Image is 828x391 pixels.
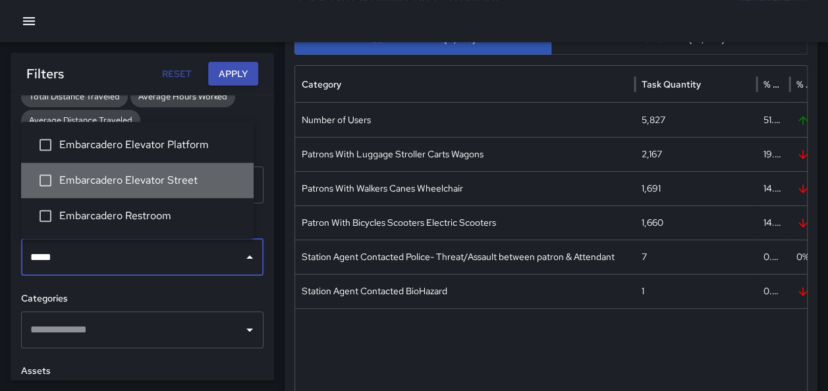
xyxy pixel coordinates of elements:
div: Number of Users [295,103,635,137]
button: Reset [155,62,198,86]
div: 14.89% [757,171,790,205]
div: 1,660 [635,205,756,240]
div: Average Hours Worked [130,86,235,107]
div: Task Quantity [642,78,701,90]
span: Average Distance Traveled [21,114,140,127]
div: Patrons With Luggage Stroller Carts Wagons [295,137,635,171]
span: -50 % [796,274,816,308]
div: 1 [635,274,756,308]
div: Patrons With Walkers Canes Wheelchair [295,171,635,205]
div: 2,167 [635,137,756,171]
span: Embarcadero Elevator Street [59,172,243,188]
span: Embarcadero Elevator Platform [59,137,243,153]
h6: Assets [21,364,263,378]
button: Close [240,248,259,267]
div: % Change [796,78,815,90]
div: Station Agent Contacted BioHazard [295,274,635,308]
div: 0.01% [757,274,790,308]
div: 51.33% [757,103,790,137]
span: -12.82 % [796,206,816,240]
div: 0.06% [757,240,790,274]
span: Total Distance Traveled [21,90,128,103]
button: Apply [208,62,258,86]
button: Open [240,321,259,339]
div: Total Distance Traveled [21,86,128,107]
span: Average Hours Worked [130,90,235,103]
span: -8.79 % [796,172,816,205]
span: 0 % [796,251,809,263]
div: 19.09% [757,137,790,171]
h6: Categories [21,292,263,306]
span: -18.66 % [796,138,816,171]
div: 5,827 [635,103,756,137]
div: Average Distance Traveled [21,110,140,131]
span: 10.88 % [796,103,816,137]
div: Station Agent Contacted Police- Threat/Assault between patron & Attendant [295,240,635,274]
div: 1,691 [635,171,756,205]
span: Embarcadero Restroom [59,208,243,224]
div: Patron With Bicycles Scooters Electric Scooters [295,205,635,240]
h6: Filters [26,63,64,84]
div: 7 [635,240,756,274]
div: Category [302,78,341,90]
div: 14.62% [757,205,790,240]
div: % of Total Quantity [763,78,782,90]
